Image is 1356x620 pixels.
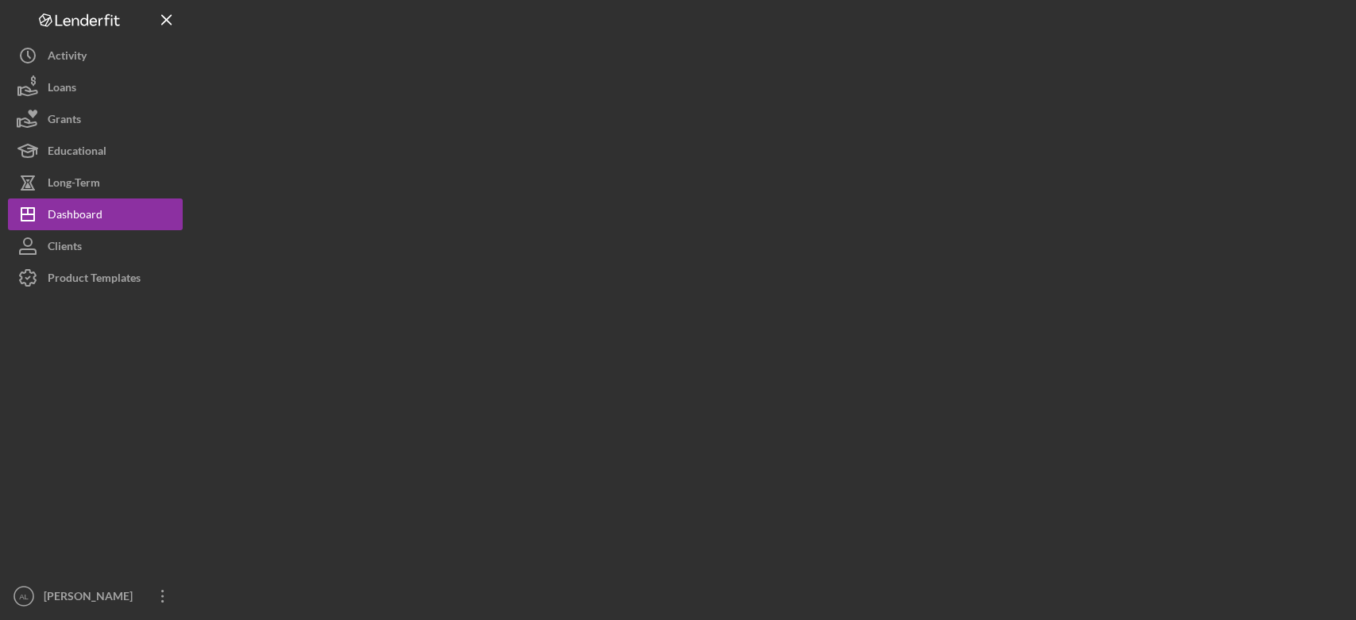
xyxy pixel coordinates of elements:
button: Long-Term [8,167,183,198]
div: Educational [48,135,106,171]
button: Activity [8,40,183,71]
button: Product Templates [8,262,183,294]
div: Grants [48,103,81,139]
div: Product Templates [48,262,141,298]
button: Grants [8,103,183,135]
div: Clients [48,230,82,266]
text: AL [19,592,29,601]
button: Dashboard [8,198,183,230]
button: Loans [8,71,183,103]
div: Dashboard [48,198,102,234]
button: Clients [8,230,183,262]
div: [PERSON_NAME] [40,580,143,616]
button: Educational [8,135,183,167]
button: AL[PERSON_NAME] [8,580,183,612]
div: Long-Term [48,167,100,202]
div: Loans [48,71,76,107]
div: Activity [48,40,87,75]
